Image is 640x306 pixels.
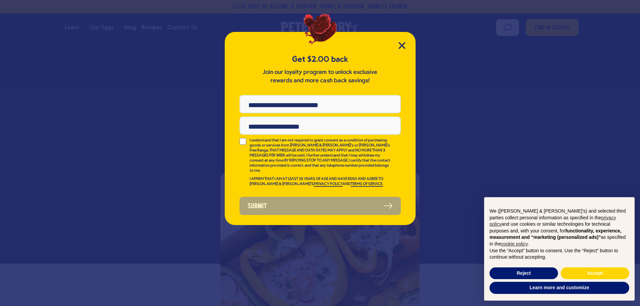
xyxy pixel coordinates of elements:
[250,138,391,173] p: I understand that I am not required to grant consent as a condition of purchasing goods or servic...
[314,182,343,187] a: PRIVACY POLICY
[261,68,379,85] p: Join our loyalty program to unlock exclusive rewards and more cash back savings!
[561,267,629,279] button: Accept
[240,138,246,145] input: I understand that I am not required to grant consent as a condition of purchasing goods or servic...
[240,54,401,65] h5: Get $2.00 back
[489,248,629,261] p: Use the “Accept” button to consent. Use the “Reject” button to continue without accepting.
[240,197,401,215] button: Submit
[489,282,629,294] button: Learn more and customize
[250,177,391,187] p: I AFFIRM THAT I AM AT LEAST 18 YEARS OF AGE AND HAVE READ AND AGREE TO [PERSON_NAME] & [PERSON_NA...
[501,241,527,247] a: cookie policy
[398,42,406,49] button: Close Modal
[489,208,629,248] p: We ([PERSON_NAME] & [PERSON_NAME]'s) and selected third parties collect personal information as s...
[489,267,558,279] button: Reject
[351,182,383,187] a: TERMS OF SERVICE.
